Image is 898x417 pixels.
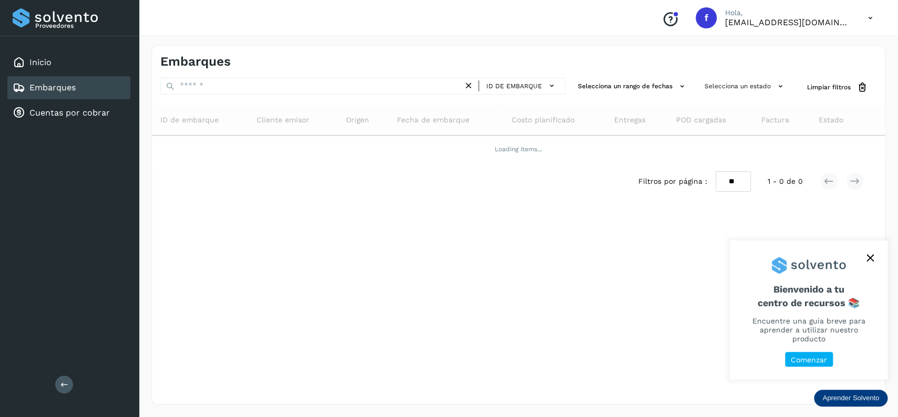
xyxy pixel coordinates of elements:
[725,17,851,27] p: facturacion@expresssanjavier.com
[742,297,875,309] p: centro de recursos 📚
[761,114,789,126] span: Factura
[862,250,878,266] button: close,
[614,114,645,126] span: Entregas
[638,176,707,187] span: Filtros por página :
[819,114,843,126] span: Estado
[152,135,885,163] td: Loading items...
[7,76,130,99] div: Embarques
[7,101,130,124] div: Cuentas por cobrar
[483,78,560,93] button: ID de embarque
[345,114,369,126] span: Origen
[160,54,231,69] h4: Embarques
[29,57,52,67] a: Inicio
[768,176,803,187] span: 1 - 0 de 0
[742,284,875,308] span: Bienvenido a tu
[791,356,827,364] p: Comenzar
[29,108,110,118] a: Cuentas por cobrar
[574,78,692,95] button: Selecciona un rango de fechas
[742,317,875,343] p: Encuentre una guía breve para aprender a utilizar nuestro producto
[822,394,879,402] p: Aprender Solvento
[486,81,542,91] span: ID de embarque
[725,8,851,17] p: Hola,
[160,114,219,126] span: ID de embarque
[700,78,790,95] button: Selecciona un estado
[29,82,76,92] a: Embarques
[807,82,851,92] span: Limpiar filtros
[257,114,309,126] span: Cliente emisor
[785,352,833,367] button: Comenzar
[7,51,130,74] div: Inicio
[730,241,887,379] div: Aprender Solvento
[35,22,126,29] p: Proveedores
[814,390,887,406] div: Aprender Solvento
[397,114,470,126] span: Fecha de embarque
[799,78,876,97] button: Limpiar filtros
[512,114,575,126] span: Costo planificado
[676,114,726,126] span: POD cargadas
